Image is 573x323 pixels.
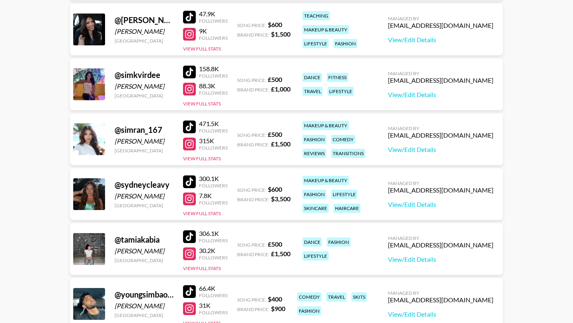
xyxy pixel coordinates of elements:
[115,257,173,263] div: [GEOGRAPHIC_DATA]
[268,76,282,83] strong: £ 500
[115,290,173,300] div: @ youngsimbaofficial
[268,130,282,138] strong: £ 500
[302,135,326,144] div: fashion
[199,255,228,261] div: Followers
[115,38,173,44] div: [GEOGRAPHIC_DATA]
[331,149,365,158] div: transitions
[388,70,493,76] div: Managed By
[199,175,228,183] div: 300.1K
[237,306,269,312] span: Brand Price:
[302,251,329,261] div: lifestyle
[302,149,326,158] div: reviews
[271,250,290,257] strong: £ 1,500
[327,73,348,82] div: fitness
[199,302,228,309] div: 31K
[183,101,221,107] button: View Full Stats
[115,15,173,25] div: @ [PERSON_NAME].[PERSON_NAME]
[237,32,269,38] span: Brand Price:
[237,22,266,28] span: Song Price:
[237,197,269,202] span: Brand Price:
[199,284,228,292] div: 66.4K
[333,39,357,48] div: fashion
[388,21,493,29] div: [EMAIL_ADDRESS][DOMAIN_NAME]
[388,146,493,154] a: View/Edit Details
[302,25,349,34] div: makeup & beauty
[271,305,285,312] strong: $ 900
[183,156,221,161] button: View Full Stats
[237,77,266,83] span: Song Price:
[388,290,493,296] div: Managed By
[388,91,493,99] a: View/Edit Details
[183,210,221,216] button: View Full Stats
[199,27,228,35] div: 9K
[199,137,228,145] div: 315K
[115,82,173,90] div: [PERSON_NAME]
[327,237,351,247] div: fashion
[199,35,228,41] div: Followers
[302,11,330,20] div: teaching
[388,76,493,84] div: [EMAIL_ADDRESS][DOMAIN_NAME]
[351,292,367,302] div: skits
[199,230,228,237] div: 306.1K
[115,312,173,318] div: [GEOGRAPHIC_DATA]
[388,200,493,208] a: View/Edit Details
[302,121,349,130] div: makeup & beauty
[199,18,228,24] div: Followers
[199,183,228,189] div: Followers
[302,190,326,199] div: fashion
[327,87,354,96] div: lifestyle
[302,39,329,48] div: lifestyle
[115,125,173,135] div: @ simran_167
[271,30,290,38] strong: $ 1,500
[115,148,173,154] div: [GEOGRAPHIC_DATA]
[331,190,357,199] div: lifestyle
[237,132,266,138] span: Song Price:
[183,265,221,271] button: View Full Stats
[115,302,173,310] div: [PERSON_NAME]
[388,296,493,304] div: [EMAIL_ADDRESS][DOMAIN_NAME]
[199,200,228,206] div: Followers
[199,82,228,90] div: 88.3K
[237,297,266,303] span: Song Price:
[115,247,173,255] div: [PERSON_NAME]
[237,87,269,93] span: Brand Price:
[326,292,347,302] div: travel
[199,73,228,79] div: Followers
[268,185,282,193] strong: $ 600
[388,16,493,21] div: Managed By
[199,292,228,298] div: Followers
[268,240,282,248] strong: £ 500
[199,192,228,200] div: 7.8K
[115,27,173,35] div: [PERSON_NAME]
[115,192,173,200] div: [PERSON_NAME]
[237,251,269,257] span: Brand Price:
[388,186,493,194] div: [EMAIL_ADDRESS][DOMAIN_NAME]
[302,204,329,213] div: skincare
[199,10,228,18] div: 47.9K
[388,241,493,249] div: [EMAIL_ADDRESS][DOMAIN_NAME]
[115,235,173,245] div: @ tamiakabia
[199,237,228,243] div: Followers
[388,131,493,139] div: [EMAIL_ADDRESS][DOMAIN_NAME]
[237,242,266,248] span: Song Price:
[199,247,228,255] div: 30.2K
[271,85,290,93] strong: £ 1,000
[199,309,228,315] div: Followers
[115,93,173,99] div: [GEOGRAPHIC_DATA]
[388,255,493,263] a: View/Edit Details
[331,135,355,144] div: comedy
[237,187,266,193] span: Song Price:
[199,145,228,151] div: Followers
[388,310,493,318] a: View/Edit Details
[388,125,493,131] div: Managed By
[268,21,282,28] strong: $ 600
[302,176,349,185] div: makeup & beauty
[302,73,322,82] div: dance
[199,90,228,96] div: Followers
[115,70,173,80] div: @ simkvirdee
[183,46,221,52] button: View Full Stats
[115,202,173,208] div: [GEOGRAPHIC_DATA]
[388,235,493,241] div: Managed By
[199,120,228,128] div: 471.5K
[199,65,228,73] div: 158.8K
